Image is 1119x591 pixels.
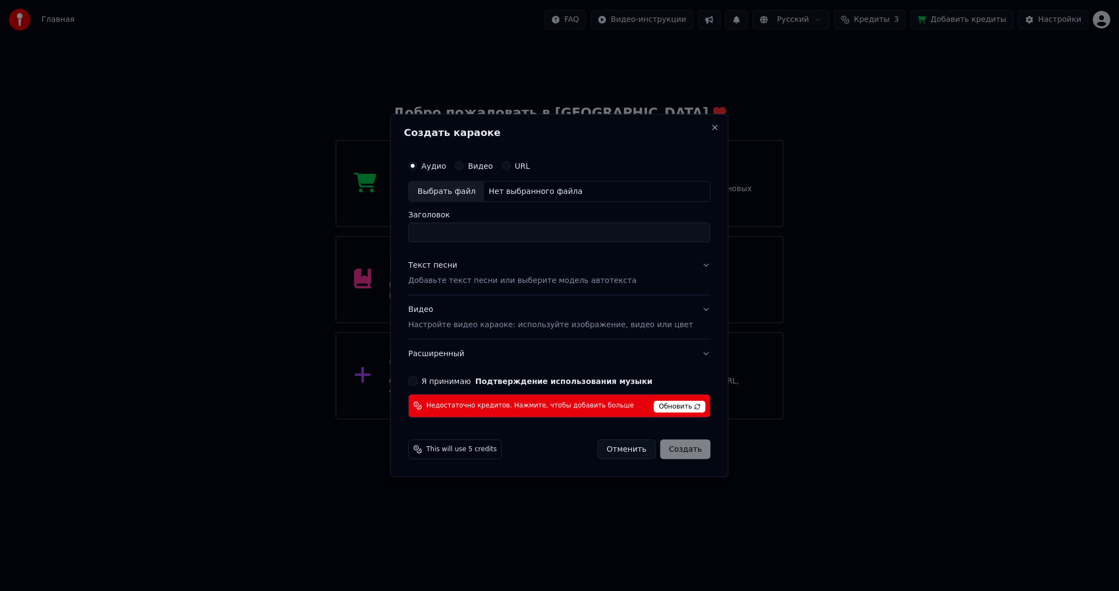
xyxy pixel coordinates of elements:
label: Видео [468,162,493,170]
button: Расширенный [408,339,710,368]
label: Заголовок [408,211,710,218]
button: ВидеоНастройте видео караоке: используйте изображение, видео или цвет [408,295,710,339]
h2: Создать караоке [404,128,715,138]
span: This will use 5 credits [426,445,497,453]
p: Добавьте текст песни или выберите модель автотекста [408,275,637,286]
label: Аудио [421,162,446,170]
label: Я принимаю [421,377,652,385]
div: Видео [408,304,693,330]
label: URL [515,162,530,170]
div: Текст песни [408,260,457,271]
p: Настройте видео караоке: используйте изображение, видео или цвет [408,319,693,330]
span: Обновить [654,400,706,412]
div: Выбрать файл [409,182,484,202]
button: Отменить [597,439,656,459]
button: Я принимаю [475,377,652,385]
button: Текст песниДобавьте текст песни или выберите модель автотекста [408,251,710,295]
div: Нет выбранного файла [484,186,587,197]
span: Недостаточно кредитов. Нажмите, чтобы добавить больше [426,401,634,410]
